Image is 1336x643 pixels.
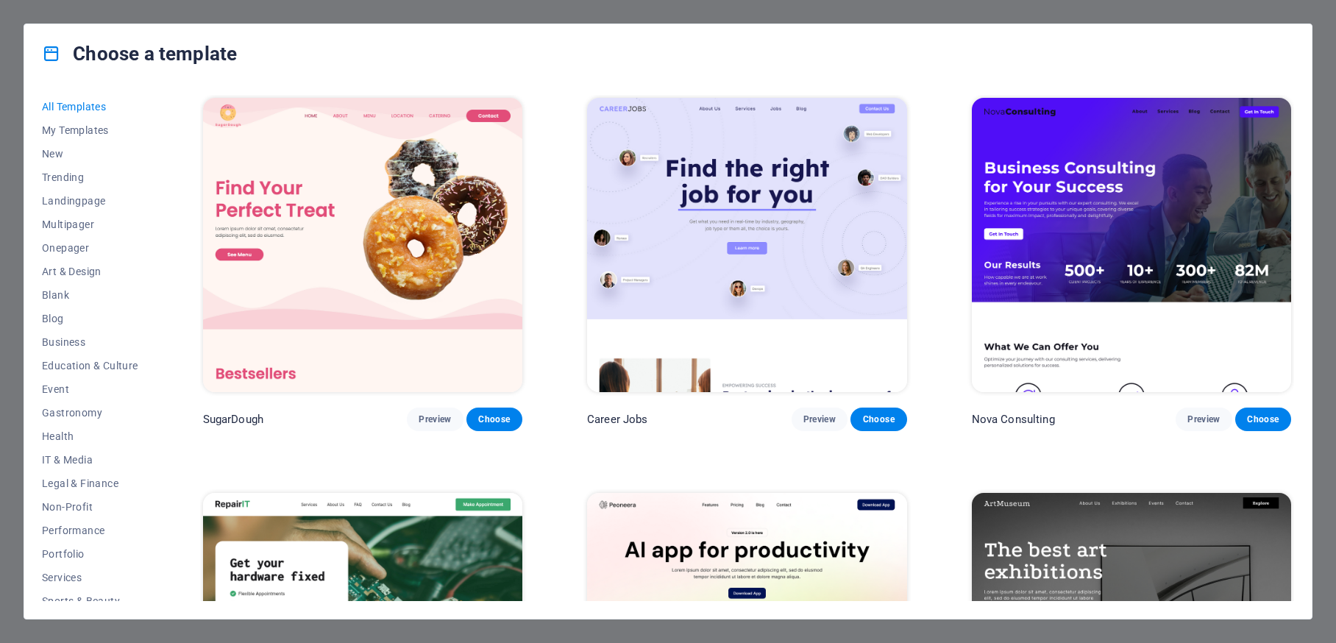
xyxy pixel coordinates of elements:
[42,354,138,377] button: Education & Culture
[850,408,906,431] button: Choose
[42,236,138,260] button: Onepager
[42,260,138,283] button: Art & Design
[1235,408,1291,431] button: Choose
[42,448,138,472] button: IT & Media
[42,542,138,566] button: Portfolio
[42,195,138,207] span: Landingpage
[42,142,138,166] button: New
[203,412,263,427] p: SugarDough
[42,548,138,560] span: Portfolio
[42,283,138,307] button: Blank
[42,124,138,136] span: My Templates
[419,413,451,425] span: Preview
[42,336,138,348] span: Business
[42,95,138,118] button: All Templates
[42,401,138,424] button: Gastronomy
[42,383,138,395] span: Event
[203,98,522,392] img: SugarDough
[42,189,138,213] button: Landingpage
[42,101,138,113] span: All Templates
[42,525,138,536] span: Performance
[1247,413,1279,425] span: Choose
[42,477,138,489] span: Legal & Finance
[42,313,138,324] span: Blog
[972,412,1055,427] p: Nova Consulting
[42,566,138,589] button: Services
[42,572,138,583] span: Services
[42,360,138,372] span: Education & Culture
[42,472,138,495] button: Legal & Finance
[587,98,906,392] img: Career Jobs
[407,408,463,431] button: Preview
[1187,413,1220,425] span: Preview
[42,148,138,160] span: New
[42,242,138,254] span: Onepager
[42,307,138,330] button: Blog
[42,595,138,607] span: Sports & Beauty
[42,495,138,519] button: Non-Profit
[42,407,138,419] span: Gastronomy
[42,289,138,301] span: Blank
[42,377,138,401] button: Event
[42,118,138,142] button: My Templates
[1176,408,1232,431] button: Preview
[42,501,138,513] span: Non-Profit
[42,430,138,442] span: Health
[587,412,648,427] p: Career Jobs
[42,454,138,466] span: IT & Media
[42,266,138,277] span: Art & Design
[478,413,511,425] span: Choose
[803,413,836,425] span: Preview
[42,171,138,183] span: Trending
[42,424,138,448] button: Health
[42,42,237,65] h4: Choose a template
[42,219,138,230] span: Multipager
[42,589,138,613] button: Sports & Beauty
[466,408,522,431] button: Choose
[42,166,138,189] button: Trending
[42,213,138,236] button: Multipager
[792,408,848,431] button: Preview
[972,98,1291,392] img: Nova Consulting
[862,413,895,425] span: Choose
[42,519,138,542] button: Performance
[42,330,138,354] button: Business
